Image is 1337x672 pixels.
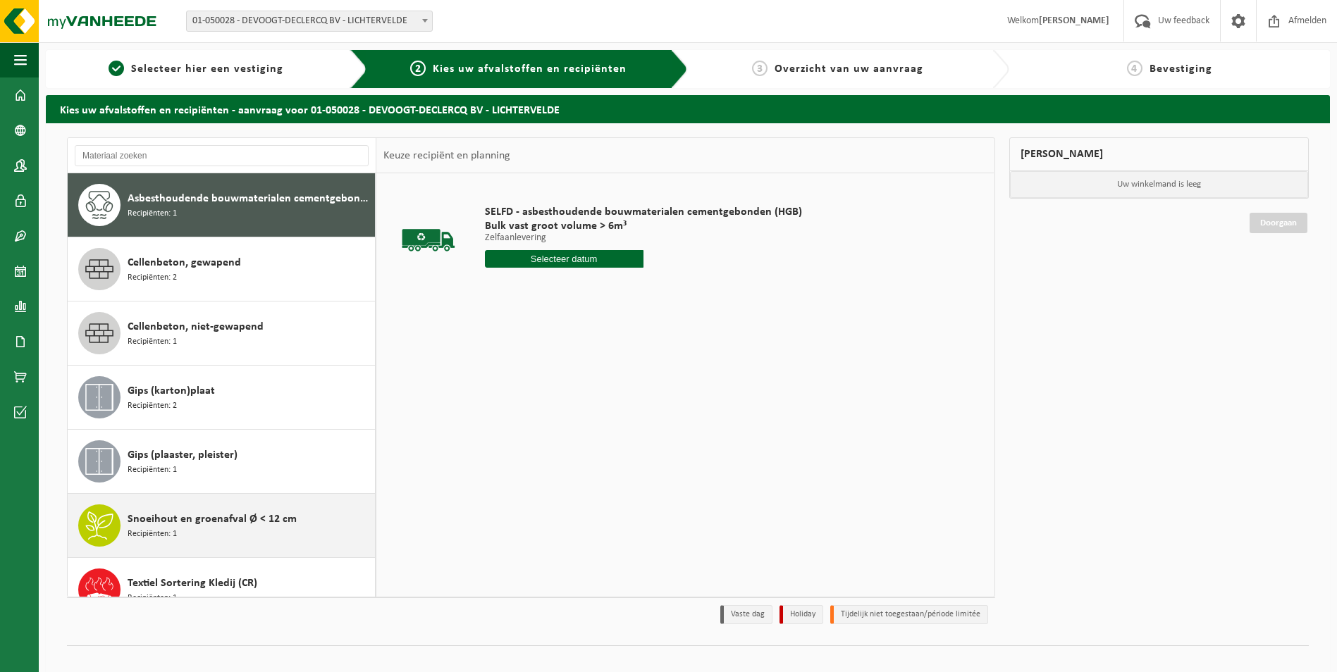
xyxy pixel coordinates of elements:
[775,63,923,75] span: Overzicht van uw aanvraag
[128,511,297,528] span: Snoeihout en groenafval Ø < 12 cm
[485,233,802,243] p: Zelfaanlevering
[1150,63,1212,75] span: Bevestiging
[720,605,772,624] li: Vaste dag
[485,250,643,268] input: Selecteer datum
[780,605,823,624] li: Holiday
[68,558,376,622] button: Textiel Sortering Kledij (CR) Recipiënten: 1
[109,61,124,76] span: 1
[128,318,264,335] span: Cellenbeton, niet-gewapend
[187,11,432,31] span: 01-050028 - DEVOOGT-DECLERCQ BV - LICHTERVELDE
[128,528,177,541] span: Recipiënten: 1
[75,145,369,166] input: Materiaal zoeken
[410,61,426,76] span: 2
[485,219,802,233] span: Bulk vast groot volume > 6m³
[128,592,177,605] span: Recipiënten: 1
[68,494,376,558] button: Snoeihout en groenafval Ø < 12 cm Recipiënten: 1
[128,575,257,592] span: Textiel Sortering Kledij (CR)
[1010,171,1309,198] p: Uw winkelmand is leeg
[128,190,371,207] span: Asbesthoudende bouwmaterialen cementgebonden (hechtgebonden)
[128,399,177,413] span: Recipiënten: 2
[53,61,339,77] a: 1Selecteer hier een vestiging
[752,61,768,76] span: 3
[131,63,283,75] span: Selecteer hier een vestiging
[128,207,177,220] span: Recipiënten: 1
[68,173,376,237] button: Asbesthoudende bouwmaterialen cementgebonden (hechtgebonden) Recipiënten: 1
[830,605,988,624] li: Tijdelijk niet toegestaan/période limitée
[433,63,627,75] span: Kies uw afvalstoffen en recipiënten
[128,254,241,271] span: Cellenbeton, gewapend
[1009,137,1310,171] div: [PERSON_NAME]
[186,11,433,32] span: 01-050028 - DEVOOGT-DECLERCQ BV - LICHTERVELDE
[128,382,215,399] span: Gips (karton)plaat
[46,95,1330,123] h2: Kies uw afvalstoffen en recipiënten - aanvraag voor 01-050028 - DEVOOGT-DECLERCQ BV - LICHTERVELDE
[68,430,376,494] button: Gips (plaaster, pleister) Recipiënten: 1
[68,366,376,430] button: Gips (karton)plaat Recipiënten: 2
[68,237,376,301] button: Cellenbeton, gewapend Recipiënten: 2
[1127,61,1142,76] span: 4
[128,335,177,349] span: Recipiënten: 1
[1039,15,1109,26] strong: [PERSON_NAME]
[376,138,517,173] div: Keuze recipiënt en planning
[68,301,376,366] button: Cellenbeton, niet-gewapend Recipiënten: 1
[485,205,802,219] span: SELFD - asbesthoudende bouwmaterialen cementgebonden (HGB)
[1250,213,1307,233] a: Doorgaan
[128,447,238,463] span: Gips (plaaster, pleister)
[128,271,177,285] span: Recipiënten: 2
[128,463,177,477] span: Recipiënten: 1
